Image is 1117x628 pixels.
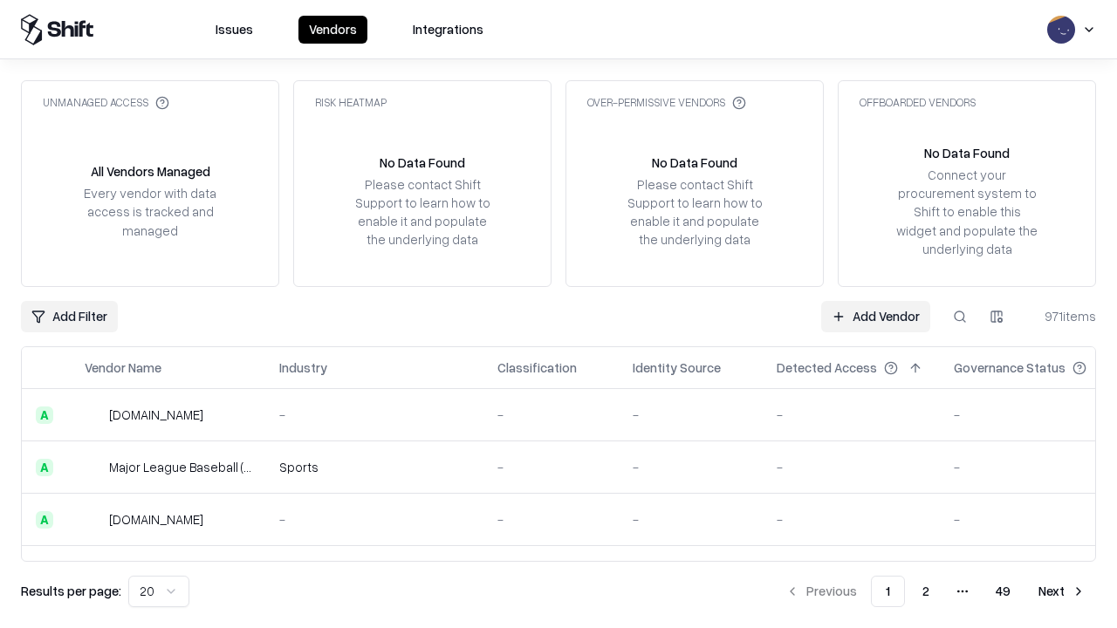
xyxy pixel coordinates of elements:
div: - [497,510,605,529]
div: No Data Found [924,144,1010,162]
div: Governance Status [954,358,1066,377]
div: Please contact Shift Support to learn how to enable it and populate the underlying data [622,175,767,249]
div: No Data Found [380,154,465,172]
div: Identity Source [633,358,721,377]
nav: pagination [775,576,1096,607]
button: 49 [982,576,1024,607]
button: Issues [205,16,264,44]
div: - [954,406,1114,424]
div: No Data Found [652,154,737,172]
div: Industry [279,358,327,377]
div: - [777,510,926,529]
div: Classification [497,358,577,377]
div: [DOMAIN_NAME] [109,510,203,529]
div: Unmanaged Access [43,95,169,110]
div: A [36,511,53,529]
div: Over-Permissive Vendors [587,95,746,110]
button: Vendors [298,16,367,44]
div: A [36,459,53,476]
div: - [633,458,749,476]
div: Detected Access [777,358,877,377]
div: A [36,406,53,424]
div: - [777,406,926,424]
button: Add Filter [21,301,118,332]
div: Offboarded Vendors [860,95,976,110]
div: Please contact Shift Support to learn how to enable it and populate the underlying data [350,175,495,249]
div: Risk Heatmap [315,95,387,110]
div: - [633,406,749,424]
div: Vendor Name [85,358,161,377]
div: 971 items [1026,307,1096,325]
div: - [279,510,469,529]
div: [DOMAIN_NAME] [109,406,203,424]
div: Sports [279,458,469,476]
div: - [954,458,1114,476]
div: - [954,510,1114,529]
img: pathfactory.com [85,406,102,424]
div: - [279,406,469,424]
button: Integrations [402,16,494,44]
div: Major League Baseball (MLB) [109,458,251,476]
button: Next [1028,576,1096,607]
div: - [777,458,926,476]
div: - [497,458,605,476]
img: wixanswers.com [85,511,102,529]
div: - [633,510,749,529]
div: Connect your procurement system to Shift to enable this widget and populate the underlying data [894,166,1039,258]
div: - [497,406,605,424]
div: Every vendor with data access is tracked and managed [78,184,223,239]
img: Major League Baseball (MLB) [85,459,102,476]
button: 1 [871,576,905,607]
div: All Vendors Managed [91,162,210,181]
button: 2 [908,576,943,607]
a: Add Vendor [821,301,930,332]
p: Results per page: [21,582,121,600]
